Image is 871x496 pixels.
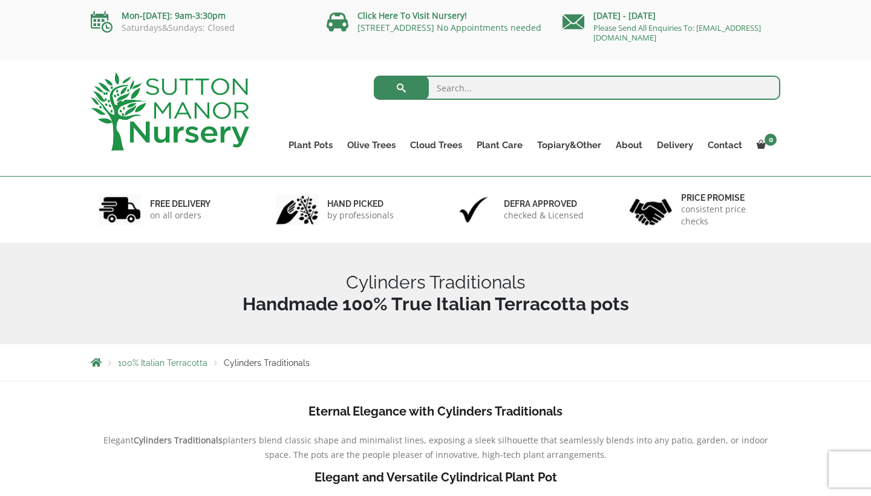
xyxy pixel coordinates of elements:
[281,137,340,154] a: Plant Pots
[134,434,223,446] b: Cylinders Traditionals
[681,192,773,203] h6: Price promise
[315,470,557,485] b: Elegant and Versatile Cylindrical Plant Pot
[118,358,207,368] a: 100% Italian Terracotta
[357,22,541,33] a: [STREET_ADDRESS] No Appointments needed
[91,73,249,151] img: logo
[469,137,530,154] a: Plant Care
[593,22,761,43] a: Please Send All Enquiries To: [EMAIL_ADDRESS][DOMAIN_NAME]
[504,198,584,209] h6: Defra approved
[150,209,210,221] p: on all orders
[357,10,467,21] a: Click Here To Visit Nursery!
[681,203,773,227] p: consistent price checks
[327,198,394,209] h6: hand picked
[308,404,563,419] b: Eternal Elegance with Cylinders Traditionals
[91,357,780,367] nav: Breadcrumbs
[99,194,141,225] img: 1.jpg
[223,434,768,460] span: planters blend classic shape and minimalist lines, exposing a sleek silhouette that seamlessly bl...
[150,198,210,209] h6: FREE DELIVERY
[327,209,394,221] p: by professionals
[452,194,495,225] img: 3.jpg
[700,137,749,154] a: Contact
[224,358,310,368] span: Cylinders Traditionals
[563,8,780,23] p: [DATE] - [DATE]
[374,76,781,100] input: Search...
[608,137,650,154] a: About
[749,137,780,154] a: 0
[91,272,780,315] h1: Cylinders Traditionals
[403,137,469,154] a: Cloud Trees
[504,209,584,221] p: checked & Licensed
[530,137,608,154] a: Topiary&Other
[103,434,134,446] span: Elegant
[276,194,318,225] img: 2.jpg
[91,23,308,33] p: Saturdays&Sundays: Closed
[340,137,403,154] a: Olive Trees
[650,137,700,154] a: Delivery
[91,8,308,23] p: Mon-[DATE]: 9am-3:30pm
[765,134,777,146] span: 0
[630,191,672,228] img: 4.jpg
